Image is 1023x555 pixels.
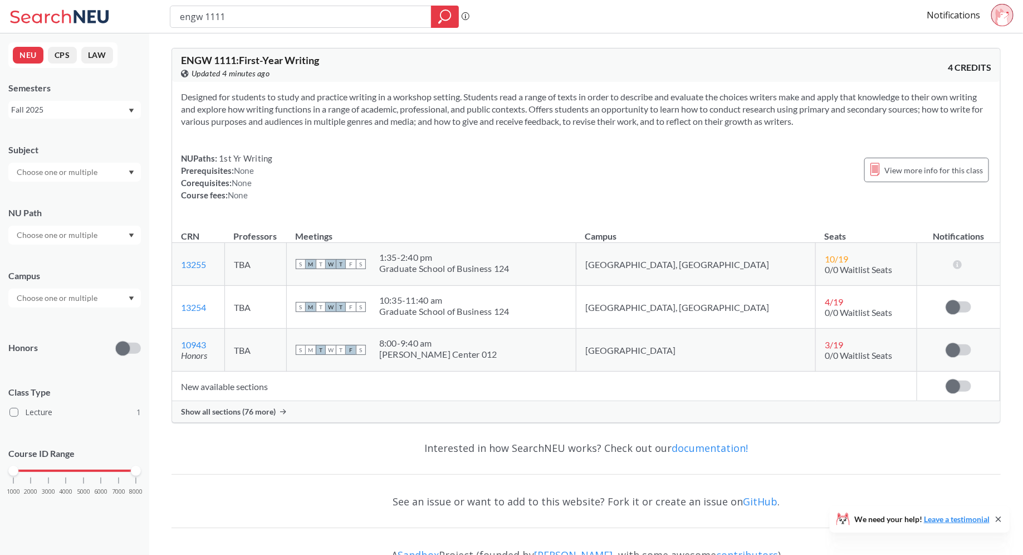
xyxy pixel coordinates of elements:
span: 5000 [77,489,90,495]
div: Campus [8,270,141,282]
div: Fall 2025Dropdown arrow [8,101,141,119]
span: F [346,302,356,312]
span: 0/0 Waitlist Seats [825,307,892,318]
div: Graduate School of Business 124 [379,306,510,317]
span: S [356,345,366,355]
p: Course ID Range [8,447,141,460]
span: W [326,302,336,312]
span: 2000 [24,489,37,495]
div: Semesters [8,82,141,94]
span: T [316,302,326,312]
label: Lecture [9,405,141,420]
span: S [356,302,366,312]
span: 4 CREDITS [948,61,991,74]
a: 13255 [181,259,206,270]
input: Class, professor, course number, "phrase" [179,7,423,26]
span: T [336,302,346,312]
span: 0/0 Waitlist Seats [825,350,892,361]
button: NEU [13,47,43,64]
span: 0/0 Waitlist Seats [825,264,892,275]
span: None [228,190,248,200]
span: 6000 [94,489,107,495]
div: See an issue or want to add to this website? Fork it or create an issue on . [172,485,1001,518]
span: W [326,345,336,355]
div: Show all sections (76 more) [172,401,1000,422]
i: Honors [181,350,207,361]
th: Meetings [286,219,576,243]
a: documentation! [672,441,748,455]
span: T [316,259,326,269]
span: 8000 [129,489,143,495]
span: Show all sections (76 more) [181,407,276,417]
th: Notifications [917,219,1000,243]
input: Choose one or multiple [11,165,105,179]
span: 4000 [59,489,72,495]
span: S [296,259,306,269]
div: 10:35 - 11:40 am [379,295,510,306]
span: S [356,259,366,269]
span: 10 / 19 [825,254,848,264]
div: CRN [181,230,199,242]
span: T [336,259,346,269]
span: F [346,345,356,355]
svg: Dropdown arrow [129,109,134,113]
span: 1000 [7,489,20,495]
span: 3000 [42,489,55,495]
div: Interested in how SearchNEU works? Check out our [172,432,1001,464]
span: We need your help! [854,515,990,523]
th: Seats [816,219,917,243]
div: Dropdown arrow [8,226,141,245]
p: Honors [8,342,38,354]
button: LAW [81,47,113,64]
input: Choose one or multiple [11,228,105,242]
span: None [232,178,252,188]
div: Fall 2025 [11,104,128,116]
td: TBA [224,243,286,286]
span: 1st Yr Writing [217,153,273,163]
span: 3 / 19 [825,339,843,350]
div: Dropdown arrow [8,289,141,308]
span: ENGW 1111 : First-Year Writing [181,54,319,66]
span: M [306,302,316,312]
span: M [306,345,316,355]
div: 1:35 - 2:40 pm [379,252,510,263]
span: W [326,259,336,269]
span: T [316,345,326,355]
a: Leave a testimonial [924,514,990,524]
span: None [234,165,254,176]
a: 13254 [181,302,206,313]
svg: Dropdown arrow [129,233,134,238]
span: 1 [136,406,141,418]
span: S [296,302,306,312]
div: NUPaths: Prerequisites: Corequisites: Course fees: [181,152,273,201]
span: T [336,345,346,355]
a: Notifications [927,9,980,21]
span: 4 / 19 [825,296,843,307]
td: New available sections [172,372,917,401]
span: F [346,259,356,269]
div: Graduate School of Business 124 [379,263,510,274]
span: 7000 [112,489,125,495]
section: Designed for students to study and practice writing in a workshop setting. Students read a range ... [181,91,991,128]
svg: Dropdown arrow [129,171,134,175]
div: Subject [8,144,141,156]
div: Dropdown arrow [8,163,141,182]
td: [GEOGRAPHIC_DATA], [GEOGRAPHIC_DATA] [576,243,816,286]
span: S [296,345,306,355]
th: Professors [224,219,286,243]
td: TBA [224,329,286,372]
div: 8:00 - 9:40 am [379,338,497,349]
span: M [306,259,316,269]
a: GitHub [743,495,777,508]
button: CPS [48,47,77,64]
span: Class Type [8,386,141,398]
div: [PERSON_NAME] Center 012 [379,349,497,360]
div: NU Path [8,207,141,219]
a: 10943 [181,339,206,350]
input: Choose one or multiple [11,291,105,305]
div: magnifying glass [431,6,459,28]
td: TBA [224,286,286,329]
td: [GEOGRAPHIC_DATA] [576,329,816,372]
svg: Dropdown arrow [129,296,134,301]
svg: magnifying glass [438,9,452,25]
